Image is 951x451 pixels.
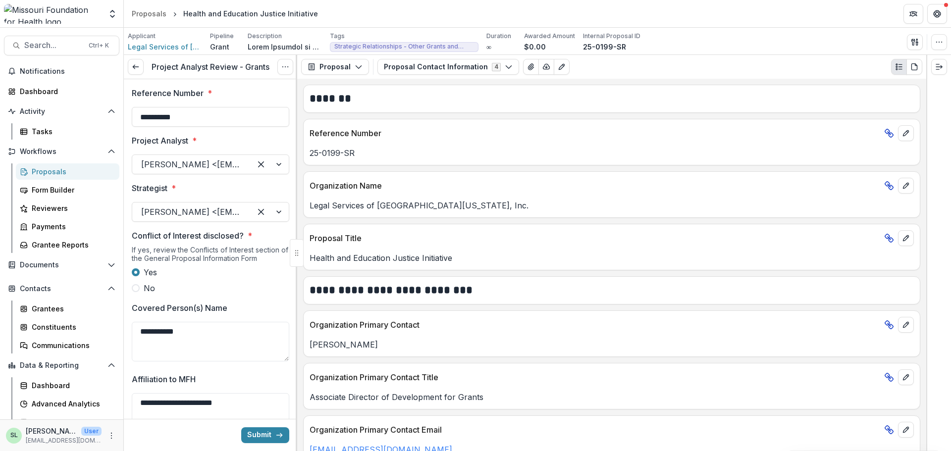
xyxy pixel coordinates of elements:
[132,246,289,266] div: If yes, review the Conflicts of Interest section of the General Proposal Information Form
[4,257,119,273] button: Open Documents
[310,371,880,383] p: Organization Primary Contact Title
[927,4,947,24] button: Get Help
[16,182,119,198] a: Form Builder
[132,182,167,194] p: Strategist
[4,63,119,79] button: Notifications
[248,42,322,52] p: Lorem Ipsumdol si Ametcon Adipisci'e Seddoe tem Incididun Utlabor Etdolorema (ALIQ) enim ad minim...
[253,156,269,172] div: Clear selected options
[377,59,519,75] button: Proposal Contact Information4
[4,144,119,159] button: Open Workflows
[20,86,111,97] div: Dashboard
[81,427,102,436] p: User
[524,42,546,52] p: $0.00
[16,377,119,394] a: Dashboard
[210,32,234,41] p: Pipeline
[310,180,880,192] p: Organization Name
[106,430,117,442] button: More
[898,422,914,438] button: edit
[210,42,229,52] p: Grant
[310,232,880,244] p: Proposal Title
[310,200,914,211] p: Legal Services of [GEOGRAPHIC_DATA][US_STATE], Inc.
[486,32,511,41] p: Duration
[20,361,104,370] span: Data & Reporting
[903,4,923,24] button: Partners
[32,417,111,427] div: Data Report
[334,43,474,50] span: Strategic Relationships - Other Grants and Contracts
[554,59,570,75] button: Edit as form
[310,147,914,159] p: 25-0199-SR
[310,252,914,264] p: Health and Education Justice Initiative
[32,380,111,391] div: Dashboard
[32,240,111,250] div: Grantee Reports
[310,127,880,139] p: Reference Number
[4,4,102,24] img: Missouri Foundation for Health logo
[20,107,104,116] span: Activity
[183,8,318,19] div: Health and Education Justice Initiative
[20,148,104,156] span: Workflows
[20,285,104,293] span: Contacts
[20,261,104,269] span: Documents
[310,319,880,331] p: Organization Primary Contact
[253,204,269,220] div: Clear selected options
[128,6,322,21] nav: breadcrumb
[32,340,111,351] div: Communications
[330,32,345,41] p: Tags
[583,42,626,52] p: 25-0199-SR
[891,59,907,75] button: Plaintext view
[310,424,880,436] p: Organization Primary Contact Email
[152,62,269,72] h3: Project Analyst Review - Grants
[132,302,227,314] p: Covered Person(s) Name
[32,203,111,213] div: Reviewers
[16,414,119,430] a: Data Report
[524,32,575,41] p: Awarded Amount
[32,322,111,332] div: Constituents
[4,36,119,55] button: Search...
[898,230,914,246] button: edit
[16,163,119,180] a: Proposals
[132,230,244,242] p: Conflict of Interest disclosed?
[20,67,115,76] span: Notifications
[241,427,289,443] button: Submit
[310,339,914,351] p: [PERSON_NAME]
[523,59,539,75] button: View Attached Files
[931,59,947,75] button: Expand right
[32,221,111,232] div: Payments
[898,369,914,385] button: edit
[301,59,369,75] button: Proposal
[26,436,102,445] p: [EMAIL_ADDRESS][DOMAIN_NAME]
[144,282,155,294] span: No
[16,237,119,253] a: Grantee Reports
[87,40,111,51] div: Ctrl + K
[310,391,914,403] p: Associate Director of Development for Grants
[32,185,111,195] div: Form Builder
[128,32,156,41] p: Applicant
[583,32,640,41] p: Internal Proposal ID
[898,125,914,141] button: edit
[906,59,922,75] button: PDF view
[32,166,111,177] div: Proposals
[132,87,204,99] p: Reference Number
[898,178,914,194] button: edit
[132,373,196,385] p: Affiliation to MFH
[277,59,293,75] button: Options
[4,83,119,100] a: Dashboard
[132,8,166,19] div: Proposals
[32,126,111,137] div: Tasks
[128,42,202,52] a: Legal Services of [GEOGRAPHIC_DATA][US_STATE], Inc.
[16,337,119,353] a: Communications
[26,426,77,436] p: [PERSON_NAME]
[16,396,119,412] a: Advanced Analytics
[32,303,111,314] div: Grantees
[4,281,119,297] button: Open Contacts
[24,41,83,50] span: Search...
[106,4,119,24] button: Open entity switcher
[16,319,119,335] a: Constituents
[32,399,111,409] div: Advanced Analytics
[486,42,491,52] p: ∞
[16,301,119,317] a: Grantees
[16,218,119,235] a: Payments
[132,135,188,147] p: Project Analyst
[144,266,157,278] span: Yes
[898,317,914,333] button: edit
[4,357,119,373] button: Open Data & Reporting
